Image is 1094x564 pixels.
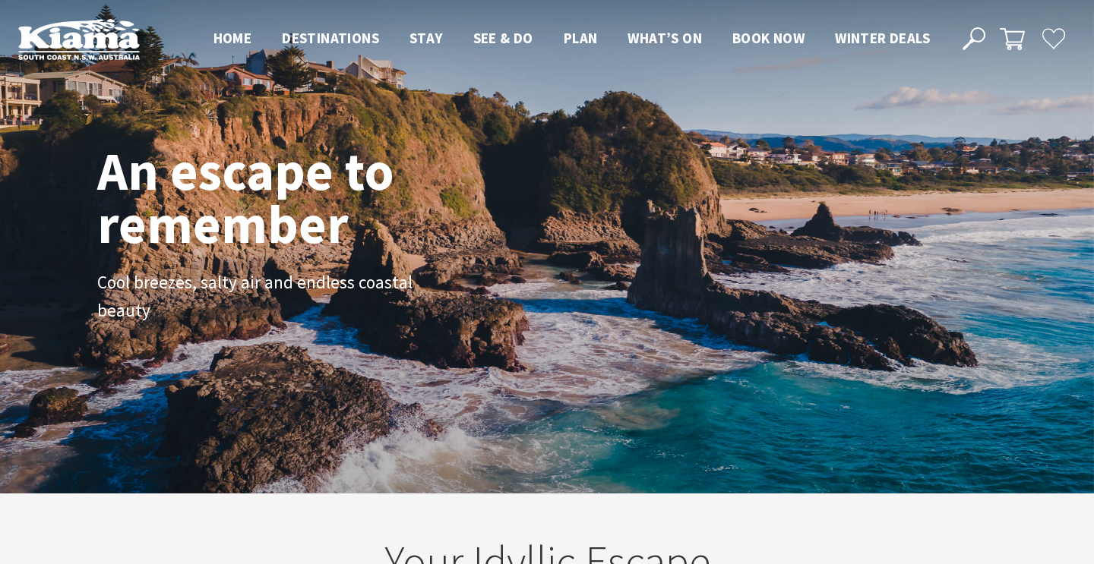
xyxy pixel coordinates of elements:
span: Home [213,29,252,47]
nav: Main Menu [198,27,945,52]
span: Destinations [282,29,379,47]
span: What’s On [628,29,702,47]
img: Kiama Logo [18,18,140,60]
span: Winter Deals [835,29,930,47]
span: Plan [564,29,598,47]
p: Cool breezes, salty air and endless coastal beauty [97,269,439,325]
h1: An escape to remember [97,144,515,250]
span: Stay [409,29,443,47]
span: Book now [732,29,805,47]
span: See & Do [473,29,533,47]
